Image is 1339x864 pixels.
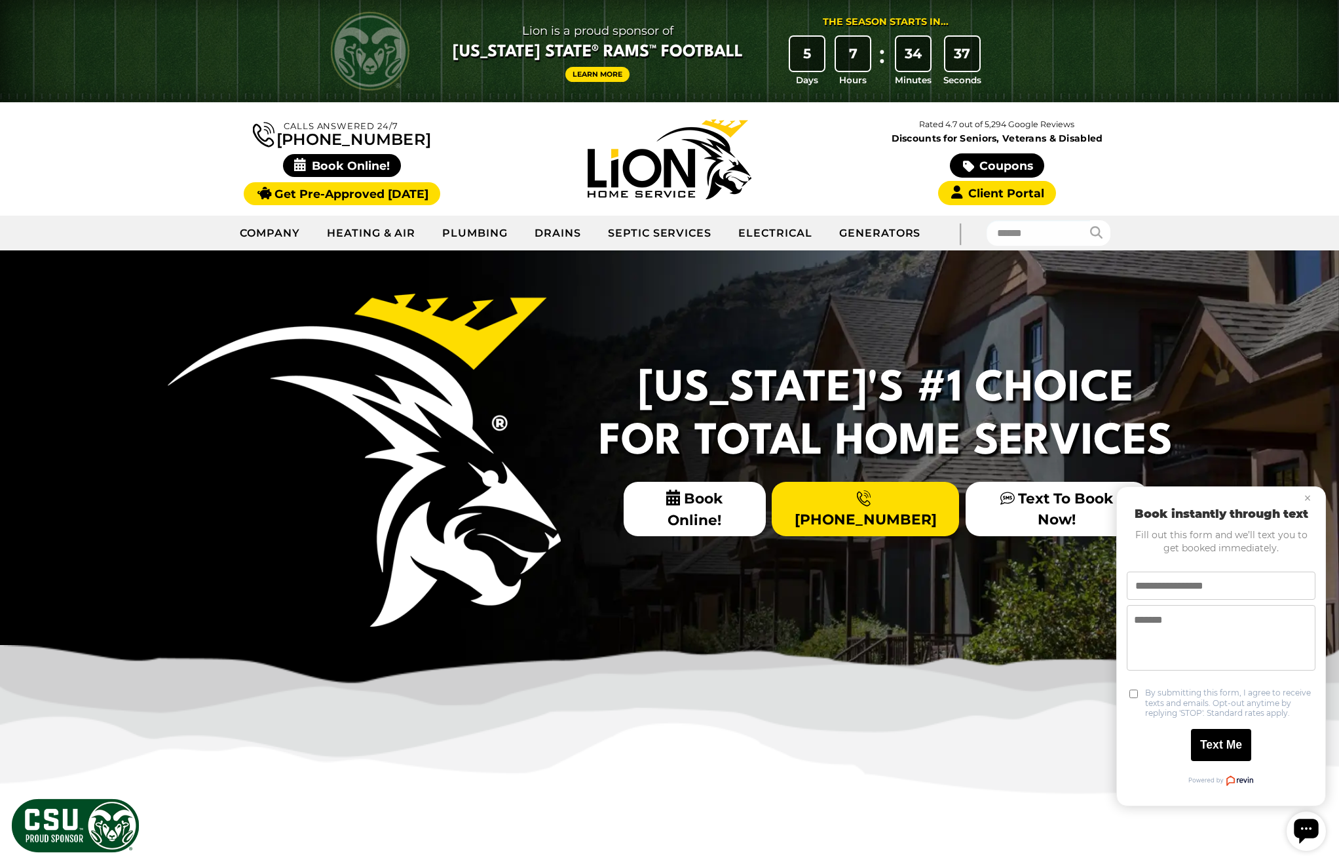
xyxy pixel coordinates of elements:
a: Client Portal [938,181,1056,205]
div: Open chat widget [183,362,223,401]
span: Discounts for Seniors, Veterans & Disabled [836,134,1158,143]
span: Lion is a proud sponsor of [453,20,743,41]
img: Lion Home Service [588,119,751,199]
button: Text Me [88,279,148,311]
div: : [876,37,889,87]
p: Rated 4.7 out of 5,294 Google Reviews [833,117,1161,132]
span: Seconds [943,73,981,87]
button: Close chat widget [197,41,212,56]
div: 7 [836,37,870,71]
span: Book Online! [624,482,766,536]
a: Heating & Air [314,217,429,250]
a: Septic Services [595,217,725,250]
div: | [934,216,986,250]
span: [US_STATE] State® Rams™ Football [453,41,743,64]
a: Generators [826,217,934,250]
h2: [US_STATE]'s #1 Choice For Total Home Services [591,363,1180,469]
a: Plumbing [429,217,521,250]
div: 34 [896,37,930,71]
input: Phone number [24,122,212,150]
span: Days [796,73,818,87]
span: Minutes [895,73,932,87]
a: [PHONE_NUMBER] [772,482,959,536]
a: [PHONE_NUMBER] [253,119,431,147]
div: 37 [945,37,979,71]
span: Hours [839,73,867,87]
textarea: Message text [24,155,212,221]
img: CSU Sponsor Badge [10,797,141,854]
a: Electrical [725,217,826,250]
a: Get Pre-Approved [DATE] [244,182,440,205]
a: Learn More [565,67,630,82]
img: CSU Rams logo [331,12,409,90]
h2: Book instantly through text [24,57,212,71]
div: 5 [790,37,824,71]
a: Company [227,217,314,250]
a: Coupons [950,153,1044,178]
div: The Season Starts in... [823,15,949,29]
span: Book Online! [283,154,402,177]
a: Drains [521,217,595,250]
p: Fill out this form and we’ll text you to get booked immediately. [24,76,212,111]
label: By submitting this form, I agree to receive texts and emails. Opt-out anytime by replying 'STOP'.... [42,238,212,269]
a: Text To Book Now! [966,482,1148,536]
